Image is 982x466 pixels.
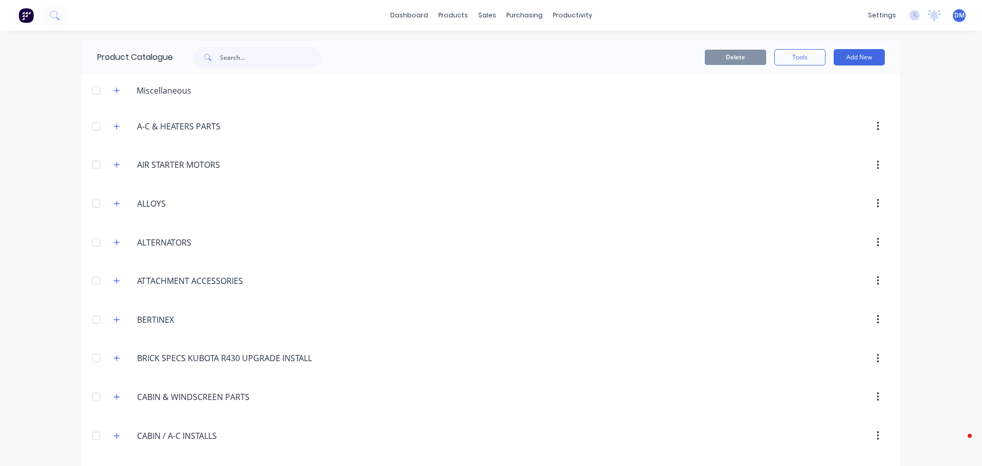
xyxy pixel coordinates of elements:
input: Enter category name [137,236,258,249]
a: dashboard [385,8,433,23]
img: Factory [18,8,34,23]
input: Enter category name [137,159,258,171]
div: Miscellaneous [128,84,199,97]
input: Enter category name [137,197,258,210]
div: Product Catalogue [82,41,173,74]
input: Enter category name [137,430,258,442]
div: sales [473,8,501,23]
input: Search... [220,47,321,68]
button: Tools [774,49,825,65]
div: purchasing [501,8,548,23]
div: products [433,8,473,23]
span: DM [954,11,965,20]
div: settings [863,8,901,23]
input: Enter category name [137,391,258,403]
input: Enter category name [137,120,258,132]
button: Delete [705,50,766,65]
button: Add New [834,49,885,65]
iframe: Intercom live chat [947,431,972,456]
input: Enter category name [137,275,258,287]
input: Enter category name [137,352,314,364]
div: productivity [548,8,597,23]
input: Enter category name [137,314,258,326]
